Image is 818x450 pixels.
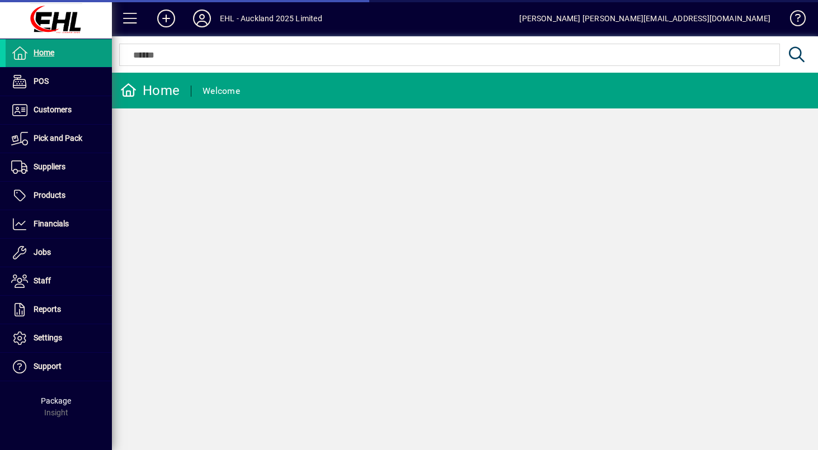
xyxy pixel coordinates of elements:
a: Support [6,353,112,381]
span: Support [34,362,62,371]
span: Home [34,48,54,57]
a: Products [6,182,112,210]
a: Staff [6,267,112,295]
a: POS [6,68,112,96]
a: Customers [6,96,112,124]
span: Reports [34,305,61,314]
a: Suppliers [6,153,112,181]
span: Financials [34,219,69,228]
a: Knowledge Base [782,2,804,39]
span: Settings [34,333,62,342]
span: Jobs [34,248,51,257]
a: Settings [6,324,112,352]
span: Products [34,191,65,200]
span: POS [34,77,49,86]
div: [PERSON_NAME] [PERSON_NAME][EMAIL_ADDRESS][DOMAIN_NAME] [519,10,770,27]
span: Suppliers [34,162,65,171]
div: Home [120,82,180,100]
div: Welcome [203,82,240,100]
span: Staff [34,276,51,285]
a: Reports [6,296,112,324]
button: Profile [184,8,220,29]
button: Add [148,8,184,29]
span: Customers [34,105,72,114]
span: Package [41,396,71,405]
a: Pick and Pack [6,125,112,153]
span: Pick and Pack [34,134,82,143]
div: EHL - Auckland 2025 Limited [220,10,322,27]
a: Financials [6,210,112,238]
a: Jobs [6,239,112,267]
